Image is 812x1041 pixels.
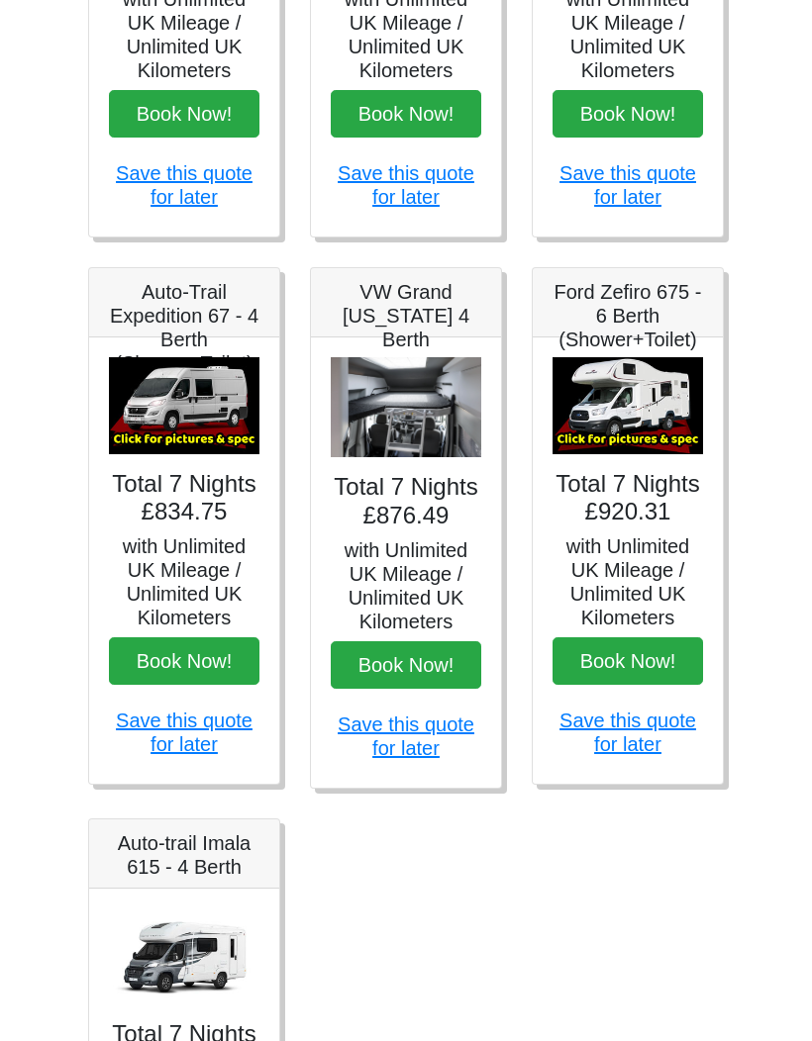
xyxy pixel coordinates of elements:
a: Save this quote for later [559,710,696,755]
img: Ford Zefiro 675 - 6 Berth (Shower+Toilet) [553,357,703,454]
button: Book Now! [553,90,703,138]
a: Save this quote for later [338,713,474,759]
img: VW Grand California 4 Berth [331,357,481,457]
h5: Auto-Trail Expedition 67 - 4 Berth (Shower+Toilet) [109,280,259,375]
h5: Auto-trail Imala 615 - 4 Berth [109,831,259,879]
button: Book Now! [109,90,259,138]
a: Save this quote for later [116,710,253,755]
button: Book Now! [331,90,481,138]
h5: with Unlimited UK Mileage / Unlimited UK Kilometers [331,538,481,633]
button: Book Now! [553,637,703,685]
a: Save this quote for later [116,162,253,208]
h5: VW Grand [US_STATE] 4 Berth [331,280,481,351]
h4: Total 7 Nights £920.31 [553,470,703,527]
h5: with Unlimited UK Mileage / Unlimited UK Kilometers [553,534,703,629]
button: Book Now! [331,641,481,689]
button: Book Now! [109,637,259,685]
h5: Ford Zefiro 675 - 6 Berth (Shower+Toilet) [553,280,703,351]
img: Auto-trail Imala 615 - 4 Berth [109,908,259,1005]
h4: Total 7 Nights £876.49 [331,473,481,530]
img: Auto-Trail Expedition 67 - 4 Berth (Shower+Toilet) [109,357,259,454]
a: Save this quote for later [559,162,696,208]
h4: Total 7 Nights £834.75 [109,470,259,527]
a: Save this quote for later [338,162,474,208]
h5: with Unlimited UK Mileage / Unlimited UK Kilometers [109,534,259,629]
